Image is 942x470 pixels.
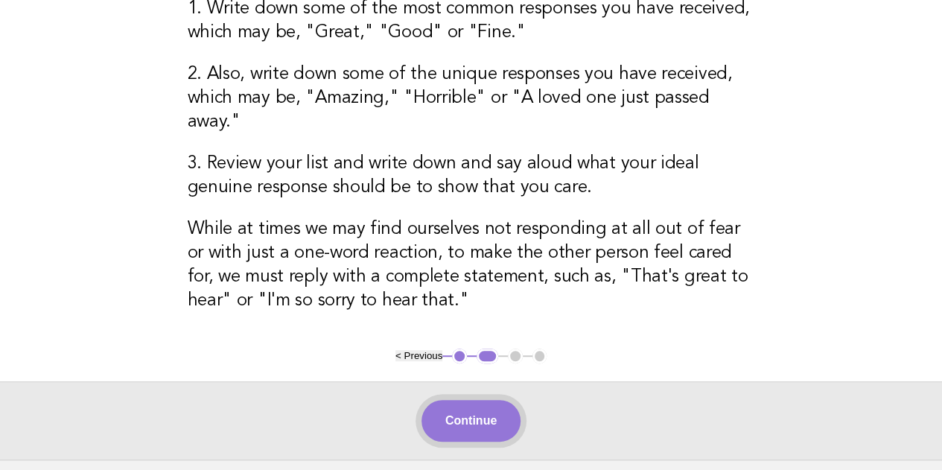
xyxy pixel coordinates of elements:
button: 1 [452,349,467,363]
button: 2 [477,349,498,363]
h3: 2. Also, write down some of the unique responses you have received, which may be, "Amazing," "Hor... [188,63,755,134]
button: Continue [421,400,521,442]
h3: 3. Review your list and write down and say aloud what your ideal genuine response should be to sh... [188,152,755,200]
button: < Previous [395,350,442,361]
h3: While at times we may find ourselves not responding at all out of fear or with just a one-word re... [188,217,755,313]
